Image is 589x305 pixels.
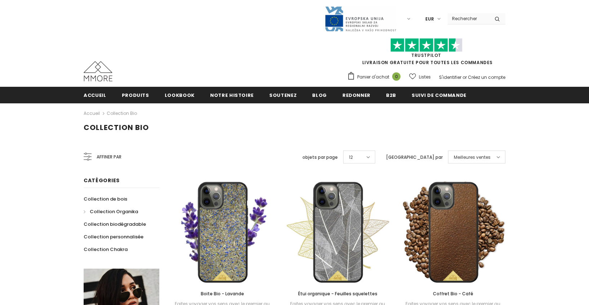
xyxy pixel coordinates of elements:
[269,92,297,99] span: soutenez
[122,92,149,99] span: Produits
[312,92,327,99] span: Blog
[324,6,397,32] img: Javni Razpis
[107,110,137,116] a: Collection Bio
[401,290,505,298] a: Coffret Bio - Café
[425,15,434,23] span: EUR
[390,38,462,52] img: Faites confiance aux étoiles pilotes
[439,74,461,80] a: S'identifier
[448,13,489,24] input: Search Site
[347,72,404,82] a: Panier d'achat 0
[84,109,100,118] a: Accueil
[468,74,505,80] a: Créez un compte
[84,205,138,218] a: Collection Organika
[386,87,396,103] a: B2B
[285,290,390,298] a: Étui organique - Feuilles squelettes
[170,290,275,298] a: Boite Bio - Lavande
[84,61,112,81] img: Cas MMORE
[84,196,127,202] span: Collection de bois
[84,218,146,230] a: Collection biodégradable
[386,154,443,161] label: [GEOGRAPHIC_DATA] par
[201,291,244,297] span: Boite Bio - Lavande
[84,193,127,205] a: Collection de bois
[84,92,106,99] span: Accueil
[454,154,491,161] span: Meilleures ventes
[210,87,254,103] a: Notre histoire
[386,92,396,99] span: B2B
[122,87,149,103] a: Produits
[84,122,149,133] span: Collection Bio
[357,73,389,81] span: Panier d'achat
[342,92,371,99] span: Redonner
[409,71,431,83] a: Listes
[84,246,128,253] span: Collection Chakra
[84,243,128,256] a: Collection Chakra
[84,230,143,243] a: Collection personnalisée
[165,87,195,103] a: Lookbook
[419,73,431,81] span: Listes
[412,92,466,99] span: Suivi de commande
[462,74,467,80] span: or
[84,233,143,240] span: Collection personnalisée
[84,87,106,103] a: Accueil
[298,291,377,297] span: Étui organique - Feuilles squelettes
[84,177,120,184] span: Catégories
[165,92,195,99] span: Lookbook
[392,72,400,81] span: 0
[90,208,138,215] span: Collection Organika
[411,52,441,58] a: TrustPilot
[349,154,353,161] span: 12
[269,87,297,103] a: soutenez
[312,87,327,103] a: Blog
[342,87,371,103] a: Redonner
[84,221,146,228] span: Collection biodégradable
[347,41,505,66] span: LIVRAISON GRATUITE POUR TOUTES LES COMMANDES
[302,154,338,161] label: objets par page
[97,153,121,161] span: Affiner par
[324,15,397,22] a: Javni Razpis
[433,291,473,297] span: Coffret Bio - Café
[210,92,254,99] span: Notre histoire
[412,87,466,103] a: Suivi de commande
